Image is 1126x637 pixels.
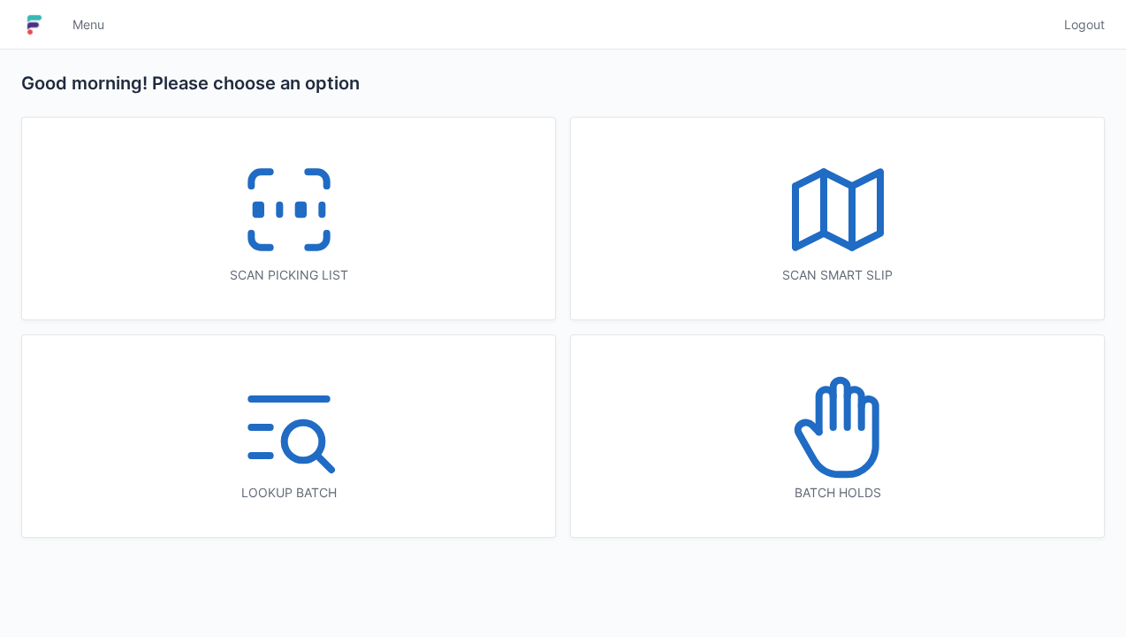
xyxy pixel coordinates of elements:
[62,9,115,41] a: Menu
[57,266,520,284] div: Scan picking list
[1054,9,1105,41] a: Logout
[21,117,556,320] a: Scan picking list
[72,16,104,34] span: Menu
[21,11,48,39] img: logo-small.jpg
[21,71,1105,96] h2: Good morning! Please choose an option
[570,334,1105,538] a: Batch holds
[57,484,520,502] div: Lookup batch
[606,266,1069,284] div: Scan smart slip
[570,117,1105,320] a: Scan smart slip
[606,484,1069,502] div: Batch holds
[21,334,556,538] a: Lookup batch
[1064,16,1105,34] span: Logout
